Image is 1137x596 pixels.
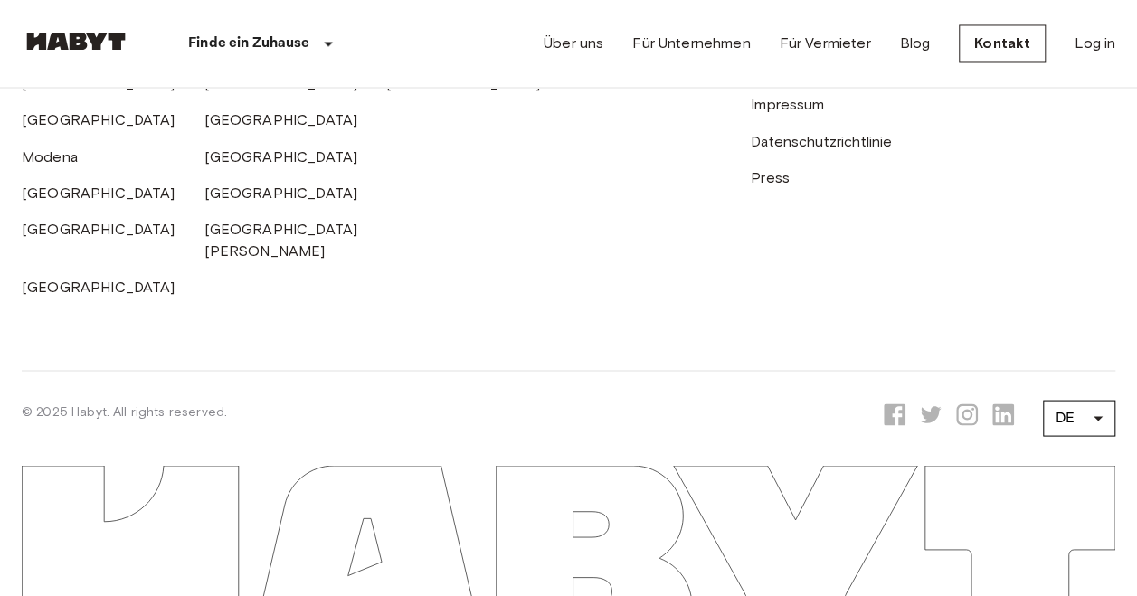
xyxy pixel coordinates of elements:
[204,184,358,201] a: [GEOGRAPHIC_DATA]
[22,75,175,92] a: [GEOGRAPHIC_DATA]
[1075,33,1115,54] a: Log in
[632,33,750,54] a: Für Unternehmen
[959,24,1046,62] a: Kontakt
[920,403,942,431] a: Opens a new tab to Habyt X page
[884,403,905,431] a: Opens a new tab to Habyt Facebook page
[204,111,358,128] a: [GEOGRAPHIC_DATA]
[204,75,358,92] a: [GEOGRAPHIC_DATA]
[22,184,175,201] a: [GEOGRAPHIC_DATA]
[22,278,175,295] a: [GEOGRAPHIC_DATA]
[22,403,227,419] span: © 2025 Habyt. All rights reserved.
[204,147,358,165] a: [GEOGRAPHIC_DATA]
[188,33,310,54] p: Finde ein Zuhause
[899,33,930,54] a: Blog
[22,220,175,237] a: [GEOGRAPHIC_DATA]
[992,403,1014,431] a: Opens a new tab to Habyt LinkedIn page
[779,33,870,54] a: Für Vermieter
[1043,393,1115,443] div: DE
[751,96,824,113] a: Impressum
[22,32,130,50] img: Habyt
[22,147,78,165] a: Modena
[751,132,892,149] a: Datenschutzrichtlinie
[544,33,603,54] a: Über uns
[22,111,175,128] a: [GEOGRAPHIC_DATA]
[751,168,790,185] a: Press
[204,220,358,259] a: [GEOGRAPHIC_DATA][PERSON_NAME]
[956,403,978,431] a: Opens a new tab to Habyt Instagram page
[386,75,540,92] a: [GEOGRAPHIC_DATA]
